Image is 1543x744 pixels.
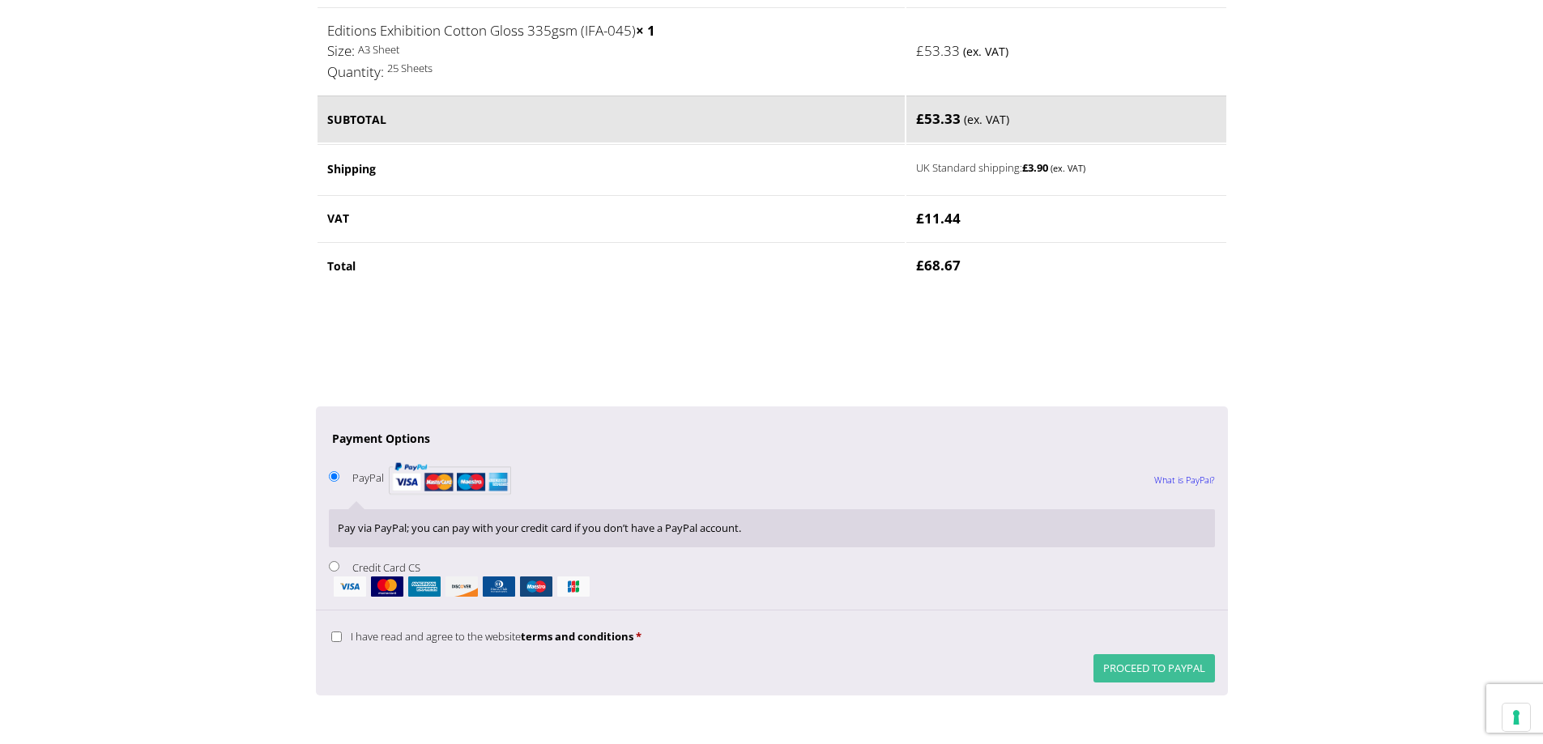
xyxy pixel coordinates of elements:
span: £ [916,41,924,60]
a: terms and conditions [521,629,633,644]
img: discover [445,576,478,597]
button: Your consent preferences for tracking technologies [1503,704,1530,731]
dt: Quantity: [327,62,384,83]
input: I have read and agree to the websiteterms and conditions * [331,631,342,642]
img: dinersclub [483,576,515,597]
img: maestro [520,576,552,597]
img: visa [334,576,366,597]
td: Editions Exhibition Cotton Gloss 335gsm (IFA-045) [318,7,906,95]
bdi: 53.33 [916,41,960,60]
bdi: 11.44 [916,209,961,227]
p: Pay via PayPal; you can pay with your credit card if you don’t have a PayPal account. [338,519,1204,538]
span: £ [916,209,924,227]
small: (ex. VAT) [963,44,1008,59]
abbr: required [636,629,641,644]
label: PayPal [352,470,511,485]
th: Shipping [318,144,906,193]
small: (ex. VAT) [1051,162,1085,174]
label: UK Standard shipping: [916,157,1186,176]
small: (ex. VAT) [964,112,1009,127]
span: £ [1022,160,1028,175]
span: I have read and agree to the website [351,629,633,644]
label: Credit Card CS [329,560,1215,597]
img: jcb [557,576,590,597]
dt: Size: [327,40,355,62]
bdi: 68.67 [916,256,961,274]
th: Subtotal [318,96,906,142]
th: Total [318,242,906,288]
th: VAT [318,195,906,241]
img: PayPal acceptance mark [389,457,511,500]
a: What is PayPal? [1154,459,1215,501]
button: Proceed to PayPal [1093,654,1215,682]
img: amex [408,576,441,597]
img: mastercard [371,576,403,597]
span: £ [916,256,924,274]
iframe: reCAPTCHA [316,309,562,372]
span: £ [916,109,924,128]
p: A3 Sheet [327,40,896,59]
strong: × 1 [636,21,655,40]
p: 25 Sheets [327,59,896,78]
bdi: 3.90 [1022,160,1048,175]
bdi: 53.33 [916,109,961,128]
